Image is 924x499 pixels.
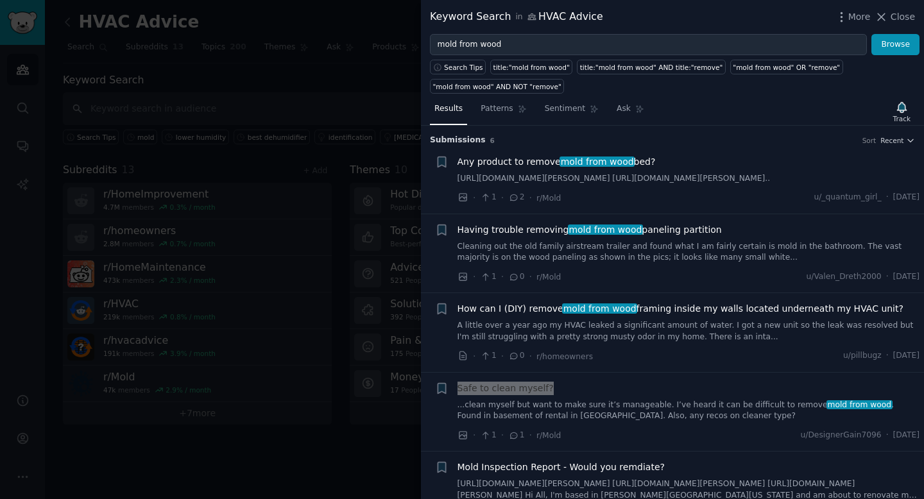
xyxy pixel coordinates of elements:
span: r/Mold [536,431,561,440]
span: · [529,350,532,363]
span: u/_quantum_girl_ [814,192,881,203]
button: Track [889,98,915,125]
div: "mold from wood" AND NOT "remove" [433,82,561,91]
span: More [848,10,871,24]
span: r/Mold [536,194,561,203]
span: 1 [480,350,496,362]
span: Patterns [481,103,513,115]
a: Patterns [476,99,531,125]
span: · [501,350,504,363]
span: Ask [617,103,631,115]
span: · [473,270,475,283]
a: title:"mold from wood" AND title:"remove" [577,60,726,74]
a: Any product to removemold from woodbed? [458,155,656,169]
span: 2 [508,192,524,203]
span: 1 [480,430,496,441]
span: in [515,12,522,23]
span: · [886,271,889,283]
span: u/DesignerGain7096 [801,430,882,441]
a: [URL][DOMAIN_NAME][PERSON_NAME] [URL][DOMAIN_NAME][PERSON_NAME].. [458,173,920,185]
a: Cleaning out the old family airstream trailer and found what I am fairly certain is mold in the b... [458,241,920,264]
a: "mold from wood" OR "remove" [730,60,843,74]
div: Track [893,114,911,123]
span: Sentiment [545,103,585,115]
span: · [886,430,889,441]
a: Results [430,99,467,125]
span: · [501,270,504,283]
span: · [886,192,889,203]
span: u/pillbugz [843,350,882,362]
a: Sentiment [540,99,603,125]
a: "mold from wood" AND NOT "remove" [430,79,564,94]
div: Keyword Search HVAC Advice [430,9,603,25]
button: Browse [871,34,920,56]
div: title:"mold from wood" AND title:"remove" [580,63,723,72]
span: · [473,350,475,363]
span: [DATE] [893,350,920,362]
button: Recent [880,136,915,145]
div: "mold from wood" OR "remove" [733,63,840,72]
span: mold from wood [826,400,893,409]
div: Sort [862,136,877,145]
span: mold from wood [562,303,637,314]
a: How can I (DIY) removemold from woodframing inside my walls located underneath my HVAC unit? [458,302,903,316]
span: 1 [508,430,524,441]
a: Having trouble removingmold from woodpaneling partition [458,223,722,237]
a: Ask [612,99,649,125]
span: Close [891,10,915,24]
span: Search Tips [444,63,483,72]
span: · [886,350,889,362]
span: Submission s [430,135,486,146]
button: More [835,10,871,24]
span: mold from wood [560,156,635,167]
span: · [529,428,532,442]
span: 1 [480,192,496,203]
span: r/homeowners [536,352,593,361]
span: How can I (DIY) remove framing inside my walls located underneath my HVAC unit? [458,302,903,316]
span: [DATE] [893,192,920,203]
a: Safe to clean myself? [458,382,554,395]
span: · [501,191,504,205]
button: Close [875,10,915,24]
a: title:"mold from wood" [490,60,572,74]
span: · [529,191,532,205]
span: mold from wood [568,224,643,235]
span: · [529,270,532,283]
input: Try a keyword related to your business [430,34,867,56]
span: Any product to remove bed? [458,155,656,169]
a: A little over a year ago my HVAC leaked a significant amount of water. I got a new unit so the le... [458,320,920,343]
span: 0 [508,350,524,362]
span: · [473,428,475,442]
div: title:"mold from wood" [493,63,570,72]
a: Mold Inspection Report - Would you remdiate? [458,461,665,474]
span: [DATE] [893,430,920,441]
span: · [473,191,475,205]
span: Having trouble removing paneling partition [458,223,722,237]
span: Results [434,103,463,115]
span: · [501,428,504,442]
span: [DATE] [893,271,920,283]
span: u/Valen_Dreth2000 [807,271,882,283]
span: 0 [508,271,524,283]
button: Search Tips [430,60,486,74]
span: Recent [880,136,903,145]
span: r/Mold [536,273,561,282]
a: ...clean myself but want to make sure it’s manageable. I’ve heard it can be difficult to removemo... [458,400,920,422]
span: 1 [480,271,496,283]
span: 6 [490,137,495,144]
